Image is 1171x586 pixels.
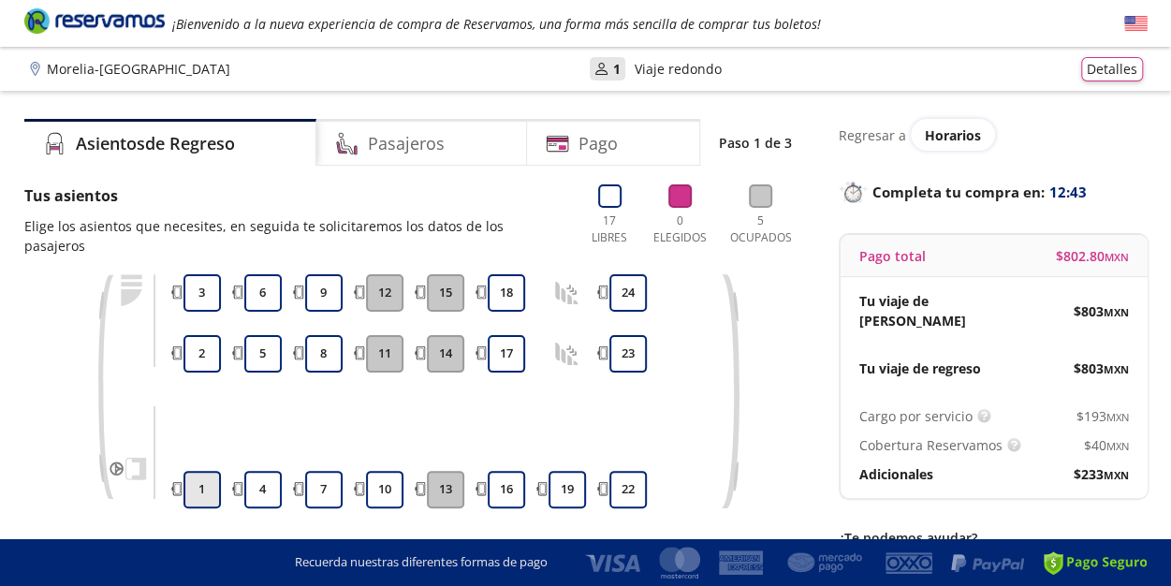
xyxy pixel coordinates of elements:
p: Paso 1 de 3 [719,133,792,153]
p: 17 Libres [584,212,636,246]
p: Elige los asientos que necesites, en seguida te solicitaremos los datos de los pasajeros [24,216,565,256]
button: 13 [427,471,464,508]
p: Cargo por servicio [859,406,973,426]
button: Detalles [1081,57,1143,81]
p: Recuerda nuestras diferentes formas de pago [295,553,548,572]
button: 7 [305,471,343,508]
p: ¿Te podemos ayudar? [839,528,1148,548]
button: 14 [427,335,464,373]
a: Brand Logo [24,7,165,40]
button: 12 [366,274,403,312]
span: $ 233 [1074,464,1129,484]
small: MXN [1105,250,1129,264]
button: 8 [305,335,343,373]
button: 24 [609,274,647,312]
span: $ 803 [1074,359,1129,378]
button: 2 [183,335,221,373]
span: $ 802.80 [1056,246,1129,266]
span: $ 40 [1084,435,1129,455]
p: 0 Elegidos [649,212,711,246]
small: MXN [1104,362,1129,376]
button: English [1124,12,1148,36]
button: 4 [244,471,282,508]
small: MXN [1106,410,1129,424]
button: 19 [549,471,586,508]
div: Regresar a ver horarios [839,119,1148,151]
p: 1 [613,59,621,79]
p: Cobertura Reservamos [859,435,1003,455]
p: Adicionales [859,464,933,484]
span: Horarios [925,126,981,144]
button: 17 [488,335,525,373]
button: 3 [183,274,221,312]
p: Tu viaje de regreso [859,359,981,378]
h4: Pasajeros [368,131,445,156]
button: 5 [244,335,282,373]
p: Completa tu compra en : [839,179,1148,205]
em: ¡Bienvenido a la nueva experiencia de compra de Reservamos, una forma más sencilla de comprar tus... [172,15,821,33]
button: 11 [366,335,403,373]
button: 10 [366,471,403,508]
span: $ 193 [1076,406,1129,426]
button: 23 [609,335,647,373]
h4: Asientos de Regreso [76,131,235,156]
p: Pago total [859,246,926,266]
p: Morelia - [GEOGRAPHIC_DATA] [47,59,230,79]
button: 18 [488,274,525,312]
p: 5 Ocupados [725,212,797,246]
p: Tu viaje de [PERSON_NAME] [859,291,994,330]
button: 9 [305,274,343,312]
small: MXN [1104,305,1129,319]
p: Tus asientos [24,184,565,207]
span: $ 803 [1074,301,1129,321]
p: Regresar a [839,125,906,145]
p: Viaje redondo [635,59,722,79]
button: 15 [427,274,464,312]
button: 16 [488,471,525,508]
small: MXN [1106,439,1129,453]
button: 1 [183,471,221,508]
button: 6 [244,274,282,312]
button: 22 [609,471,647,508]
h4: Pago [578,131,618,156]
small: MXN [1104,468,1129,482]
i: Brand Logo [24,7,165,35]
span: 12:43 [1049,182,1087,203]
